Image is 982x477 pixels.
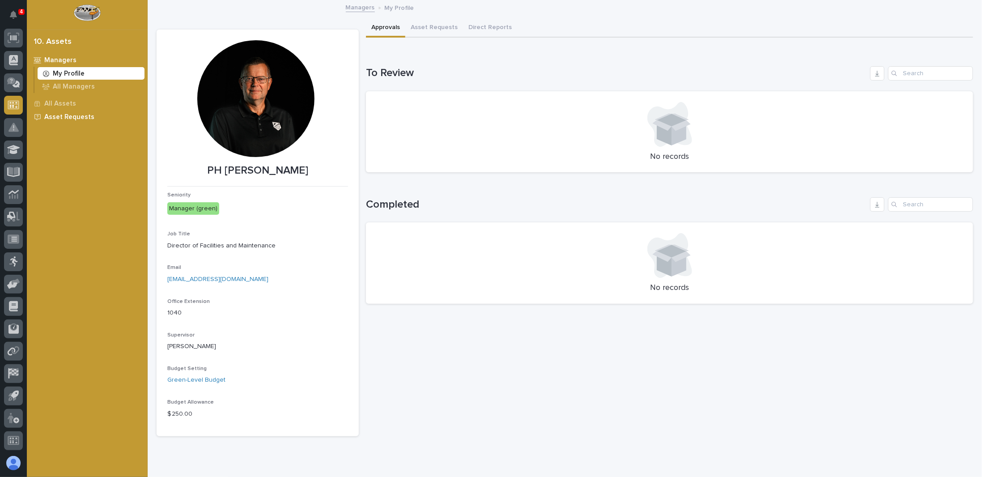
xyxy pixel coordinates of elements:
[27,97,148,110] a: All Assets
[34,37,72,47] div: 10. Assets
[27,53,148,67] a: Managers
[167,400,214,405] span: Budget Allowance
[167,299,210,304] span: Office Extension
[167,164,348,177] p: PH [PERSON_NAME]
[167,241,348,251] p: Director of Facilities and Maintenance
[167,342,348,351] p: [PERSON_NAME]
[167,231,190,237] span: Job Title
[34,80,148,93] a: All Managers
[44,56,77,64] p: Managers
[167,276,268,282] a: [EMAIL_ADDRESS][DOMAIN_NAME]
[53,70,85,78] p: My Profile
[366,67,867,80] h1: To Review
[167,332,195,338] span: Supervisor
[167,202,219,215] div: Manager (green)
[167,192,191,198] span: Seniority
[405,19,463,38] button: Asset Requests
[888,197,973,212] input: Search
[20,9,23,15] p: 4
[366,19,405,38] button: Approvals
[377,152,962,162] p: No records
[888,66,973,81] input: Search
[167,366,207,371] span: Budget Setting
[53,83,95,91] p: All Managers
[463,19,517,38] button: Direct Reports
[167,375,225,385] a: Green-Level Budget
[44,100,76,108] p: All Assets
[4,5,23,24] button: Notifications
[74,4,100,21] img: Workspace Logo
[167,308,348,318] p: 1040
[11,11,23,25] div: Notifications4
[385,2,414,12] p: My Profile
[34,67,148,80] a: My Profile
[167,409,348,419] p: $ 250.00
[27,110,148,124] a: Asset Requests
[167,265,181,270] span: Email
[44,113,94,121] p: Asset Requests
[4,454,23,473] button: users-avatar
[346,2,375,12] a: Managers
[366,198,867,211] h1: Completed
[377,283,962,293] p: No records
